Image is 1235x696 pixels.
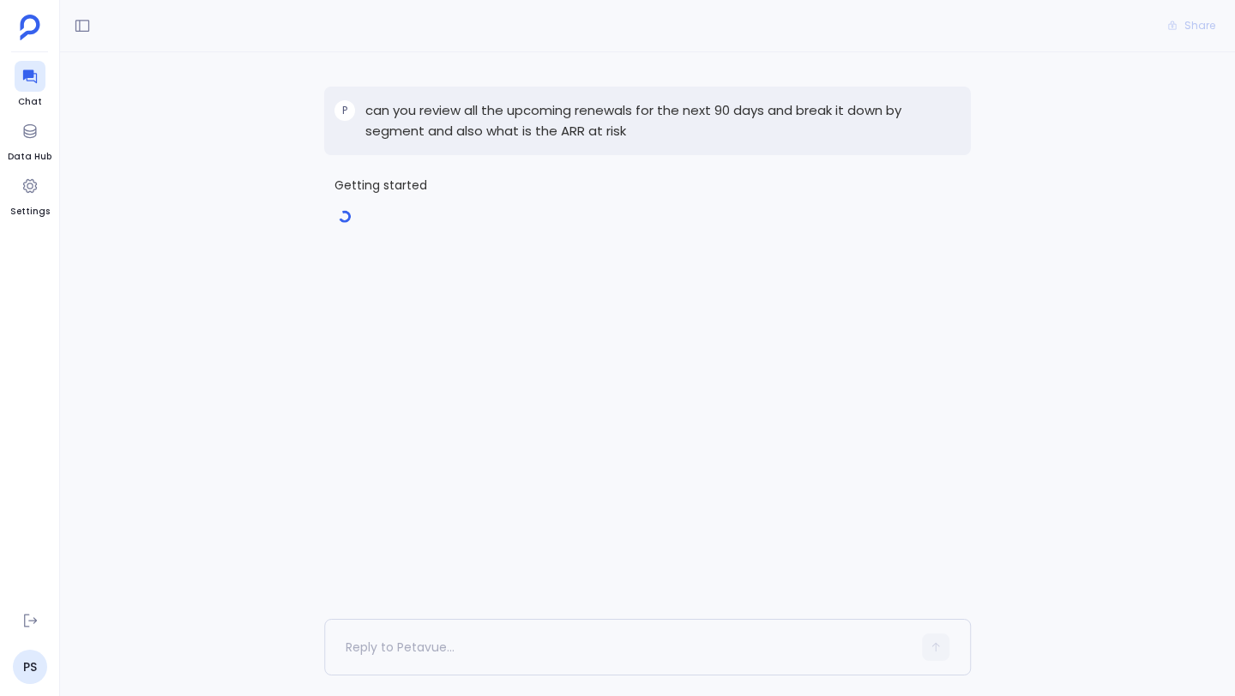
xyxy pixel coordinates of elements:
[10,171,50,219] a: Settings
[8,116,51,164] a: Data Hub
[20,15,40,40] img: petavue logo
[342,104,347,117] span: P
[365,100,961,141] p: can you review all the upcoming renewals for the next 90 days and break it down by segment and al...
[10,205,50,219] span: Settings
[15,61,45,109] a: Chat
[8,150,51,164] span: Data Hub
[13,650,47,684] a: PS
[334,172,961,198] span: Getting started
[15,95,45,109] span: Chat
